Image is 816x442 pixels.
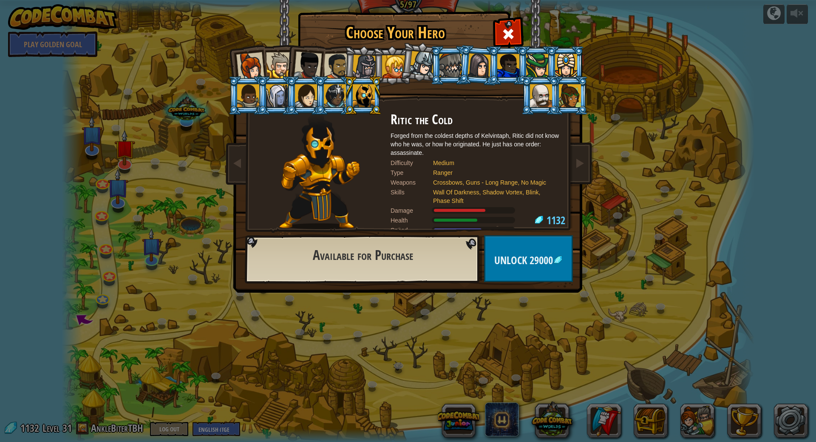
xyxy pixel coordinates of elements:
span: Unlock [494,253,530,268]
li: Amara Arrowhead [343,45,383,86]
div: Type [391,168,433,177]
span: 29000 [530,253,553,268]
li: Alejandro the Duelist [314,46,354,85]
div: Skills [391,188,433,197]
div: Speed [391,226,433,234]
li: Sir Tharin Thunderfist [257,45,295,83]
div: Crossbows, Guns - Long Range, No Magic [433,178,552,187]
li: Gordon the Stalwart [488,46,527,85]
li: Arryn Stonewall [228,76,266,115]
div: Medium [433,159,552,167]
div: Moves at 11 meters per second. [391,226,561,234]
div: Forged from the coldest depths of Kelvintaph, Ritic did not know who he was, or how he originated... [391,131,561,157]
h2: Available for Purchase [265,248,461,263]
h1: Choose Your Hero [300,24,491,42]
div: Wall Of Darkness, Shadow Vortex, Blink, Phase Shift [433,188,552,205]
li: Pender Spellbane [546,46,584,85]
div: Gains 120% of listed Ranger armor health. [391,216,561,225]
li: Nalfar Cryptor [257,76,295,115]
div: Ranger [433,168,552,177]
img: assassin-pose.png [279,112,360,229]
div: Weapons [391,178,433,187]
li: Ritic the Cold [344,76,382,115]
div: Deals 160% of listed Ranger weapon damage. [391,206,561,215]
li: Hattori Hanzō [399,41,442,83]
button: Unlock29000 [484,235,573,282]
div: Difficulty [391,159,433,167]
li: Illia Shieldsmith [286,76,324,115]
li: Miss Hushbaum [373,46,411,85]
li: Naria of the Leaf [517,46,555,85]
li: Usara Master Wizard [315,76,353,115]
li: Okar Stompfoot [521,76,559,115]
li: Captain Anya Weston [227,44,268,86]
img: language-selector-background.png [245,235,482,284]
div: Damage [391,206,433,215]
li: Senick Steelclaw [431,46,469,85]
li: Zana Woodheart [550,76,588,115]
li: Lady Ida Justheart [284,43,326,85]
div: Health [391,216,433,225]
h2: Ritic the Cold [391,112,561,127]
li: Omarn Brewstone [458,45,499,86]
